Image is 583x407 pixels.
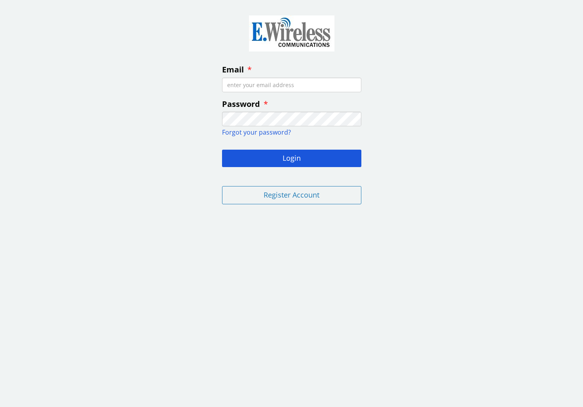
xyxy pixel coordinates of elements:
input: enter your email address [222,78,361,92]
span: Email [222,64,244,75]
button: Login [222,150,361,167]
a: Forgot your password? [222,128,291,137]
span: Password [222,99,260,109]
button: Register Account [222,186,361,204]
